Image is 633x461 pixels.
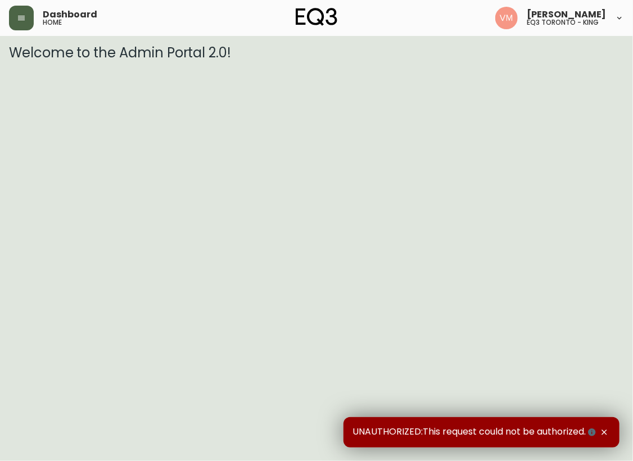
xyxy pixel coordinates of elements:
[43,19,62,26] h5: home
[352,426,598,439] span: UNAUTHORIZED:This request could not be authorized.
[527,10,606,19] span: [PERSON_NAME]
[296,8,337,26] img: logo
[43,10,97,19] span: Dashboard
[9,45,624,61] h3: Welcome to the Admin Portal 2.0!
[495,7,518,29] img: 0f63483a436850f3a2e29d5ab35f16df
[527,19,599,26] h5: eq3 toronto - king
